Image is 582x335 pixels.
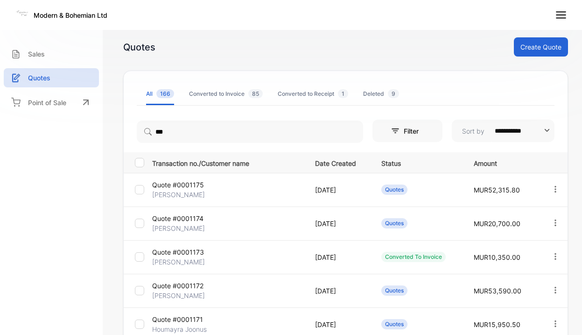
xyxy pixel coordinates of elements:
[28,98,66,107] p: Point of Sale
[4,44,99,64] a: Sales
[4,92,99,113] a: Point of Sale
[315,252,362,262] p: [DATE]
[381,218,407,228] div: Quotes
[514,37,568,57] button: Create Quote
[462,126,484,136] p: Sort by
[152,281,203,291] p: Quote #0001172
[474,220,520,228] span: MUR20,700.00
[315,286,362,296] p: [DATE]
[152,157,303,168] p: Transaction no./Customer name
[315,320,362,329] p: [DATE]
[474,253,520,261] span: MUR10,350.00
[315,157,362,168] p: Date Created
[474,186,520,194] span: MUR52,315.80
[474,287,521,295] span: MUR53,590.00
[363,90,399,98] div: Deleted
[152,324,207,334] p: Houmayra Joonus
[152,314,203,324] p: Quote #0001171
[543,296,582,335] iframe: LiveChat chat widget
[152,291,205,300] p: [PERSON_NAME]
[152,223,205,233] p: [PERSON_NAME]
[452,120,554,142] button: Sort by
[381,157,454,168] p: Status
[152,214,203,223] p: Quote #0001174
[123,40,155,54] div: Quotes
[189,90,263,98] div: Converted to Invoice
[388,89,399,98] span: 9
[152,190,205,200] p: [PERSON_NAME]
[381,185,407,195] div: Quotes
[381,285,407,296] div: Quotes
[152,257,205,267] p: [PERSON_NAME]
[315,185,362,195] p: [DATE]
[152,180,204,190] p: Quote #0001175
[381,319,407,329] div: Quotes
[15,7,29,21] img: Logo
[338,89,348,98] span: 1
[156,89,174,98] span: 166
[474,321,520,328] span: MUR15,950.50
[278,90,348,98] div: Converted to Receipt
[34,10,107,20] p: Modern & Bohemian Ltd
[28,73,50,83] p: Quotes
[315,219,362,228] p: [DATE]
[4,68,99,87] a: Quotes
[248,89,263,98] span: 85
[28,49,45,59] p: Sales
[474,157,532,168] p: Amount
[152,247,204,257] p: Quote #0001173
[381,252,446,262] div: Converted To Invoice
[146,90,174,98] div: All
